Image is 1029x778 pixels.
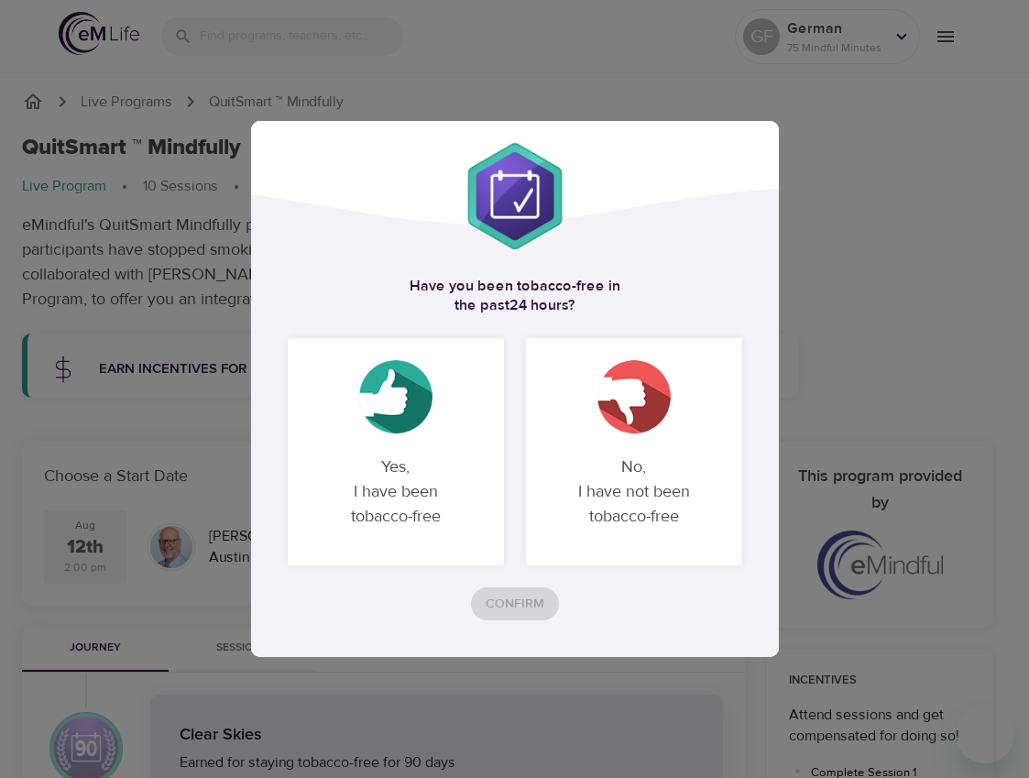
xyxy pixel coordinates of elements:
h5: Have you been tobacco-free in the past ? [288,277,742,316]
img: thumbs-up.png [359,360,432,433]
img: thumbs-down.png [597,360,671,433]
p: No, I have not been tobacco-free [548,440,720,543]
img: Set_Quit_Date.png [460,141,570,251]
p: Yes, I have been tobacco-free [310,440,482,543]
strong: 24 hours [509,296,568,314]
